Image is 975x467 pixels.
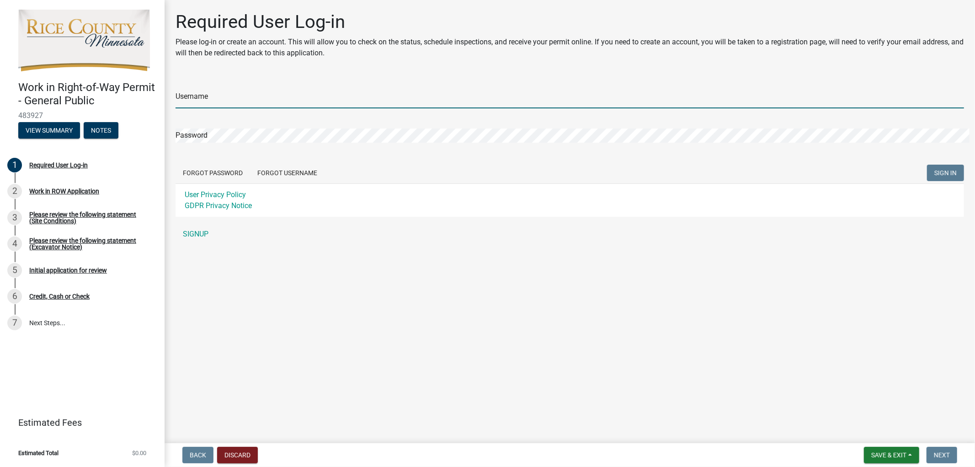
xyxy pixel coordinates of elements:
[190,451,206,459] span: Back
[29,211,150,224] div: Please review the following statement (Site Conditions)
[29,293,90,300] div: Credit, Cash or Check
[185,201,252,210] a: GDPR Privacy Notice
[176,37,964,59] p: Please log-in or create an account. This will allow you to check on the status, schedule inspecti...
[7,263,22,278] div: 5
[18,450,59,456] span: Estimated Total
[934,169,957,177] span: SIGN IN
[7,158,22,172] div: 1
[7,236,22,251] div: 4
[29,188,99,194] div: Work in ROW Application
[18,127,80,134] wm-modal-confirm: Summary
[176,165,250,181] button: Forgot Password
[132,450,146,456] span: $0.00
[176,225,964,243] a: SIGNUP
[176,11,964,33] h1: Required User Log-in
[18,122,80,139] button: View Summary
[29,267,107,274] div: Initial application for review
[182,447,213,463] button: Back
[927,447,957,463] button: Next
[250,165,325,181] button: Forgot Username
[84,122,118,139] button: Notes
[29,162,88,168] div: Required User Log-in
[18,81,157,107] h4: Work in Right-of-Way Permit - General Public
[18,111,146,120] span: 483927
[927,165,964,181] button: SIGN IN
[185,190,246,199] a: User Privacy Policy
[7,184,22,199] div: 2
[7,316,22,330] div: 7
[934,451,950,459] span: Next
[18,10,150,71] img: Rice County, Minnesota
[7,413,150,432] a: Estimated Fees
[864,447,919,463] button: Save & Exit
[29,237,150,250] div: Please review the following statement (Excavator Notice)
[871,451,906,459] span: Save & Exit
[84,127,118,134] wm-modal-confirm: Notes
[217,447,258,463] button: Discard
[7,289,22,304] div: 6
[7,210,22,225] div: 3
